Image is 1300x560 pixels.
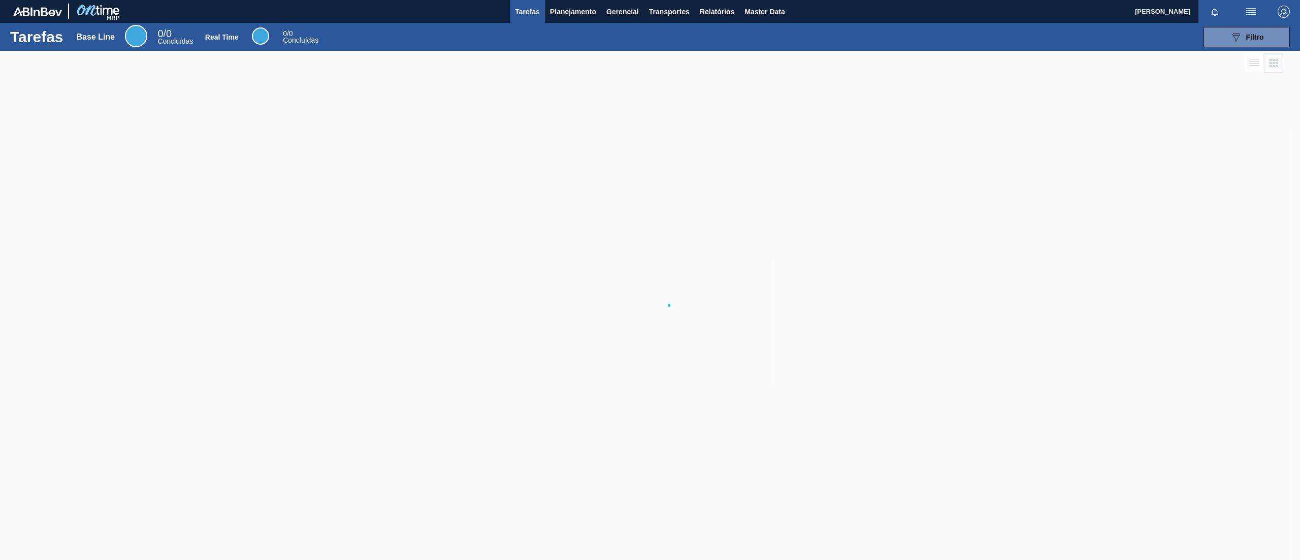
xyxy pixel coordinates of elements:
button: Notificações [1198,5,1231,19]
div: Base Line [125,25,147,47]
span: Transportes [649,6,690,18]
span: Gerencial [606,6,639,18]
button: Filtro [1204,27,1290,47]
span: Relatórios [700,6,734,18]
span: Concluídas [283,36,318,44]
img: Logout [1278,6,1290,18]
span: 0 [157,28,163,39]
span: Planejamento [550,6,596,18]
div: Real Time [205,33,239,41]
h1: Tarefas [10,31,63,43]
span: Filtro [1246,33,1264,41]
img: userActions [1245,6,1257,18]
div: Real Time [283,30,318,44]
img: TNhmsLtSVTkK8tSr43FrP2fwEKptu5GPRR3wAAAABJRU5ErkJggg== [13,7,62,16]
span: Tarefas [515,6,540,18]
span: Concluídas [157,37,193,45]
div: Real Time [252,27,269,45]
span: / 0 [157,28,172,39]
span: 0 [283,29,287,38]
div: Base Line [77,33,115,42]
div: Base Line [157,29,193,45]
span: Master Data [744,6,785,18]
span: / 0 [283,29,292,38]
